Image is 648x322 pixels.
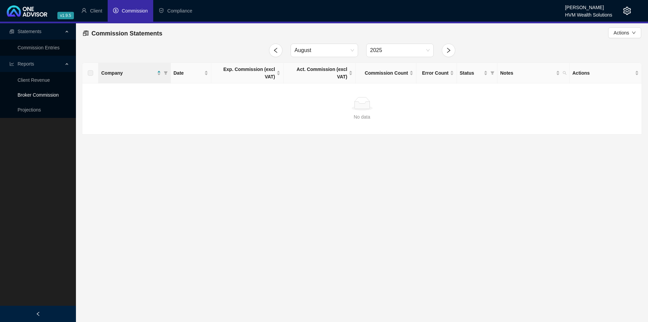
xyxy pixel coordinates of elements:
[563,71,567,75] span: search
[18,45,59,50] a: Commission Entries
[171,63,211,83] th: Date
[9,61,14,66] span: line-chart
[101,69,156,77] span: Company
[565,9,612,17] div: HVM Wealth Solutions
[490,71,494,75] span: filter
[416,63,457,83] th: Error Count
[173,69,203,77] span: Date
[614,29,629,36] span: Actions
[565,2,612,9] div: [PERSON_NAME]
[446,47,452,53] span: right
[295,44,354,57] span: August
[18,29,42,34] span: Statements
[561,68,568,78] span: search
[570,63,642,83] th: Actions
[608,27,641,38] button: Actionsdown
[81,8,87,13] span: user
[500,69,555,77] span: Notes
[632,31,636,35] span: down
[460,69,482,77] span: Status
[36,312,40,316] span: left
[9,29,14,34] span: reconciliation
[214,66,275,80] span: Exp. Commission (excl VAT)
[164,71,168,75] span: filter
[572,69,633,77] span: Actions
[419,69,449,77] span: Error Count
[90,8,102,14] span: Client
[18,61,34,67] span: Reports
[159,8,164,13] span: safety
[370,44,430,57] span: 2025
[18,92,59,98] a: Broker Commission
[356,63,416,83] th: Commission Count
[83,30,89,36] span: reconciliation
[283,63,356,83] th: Act. Commission (excl VAT)
[7,5,47,17] img: 2df55531c6924b55f21c4cf5d4484680-logo-light.svg
[113,8,118,13] span: dollar
[286,66,347,80] span: Act. Commission (excl VAT)
[358,69,408,77] span: Commission Count
[623,7,631,15] span: setting
[18,77,50,83] a: Client Revenue
[88,113,636,121] div: No data
[497,63,570,83] th: Notes
[457,63,497,83] th: Status
[57,12,74,19] span: v1.9.5
[18,107,41,113] a: Projections
[122,8,148,14] span: Commission
[167,8,192,14] span: Compliance
[162,68,169,78] span: filter
[211,63,283,83] th: Exp. Commission (excl VAT)
[273,47,279,53] span: left
[91,30,162,37] span: Commission Statements
[489,68,496,78] span: filter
